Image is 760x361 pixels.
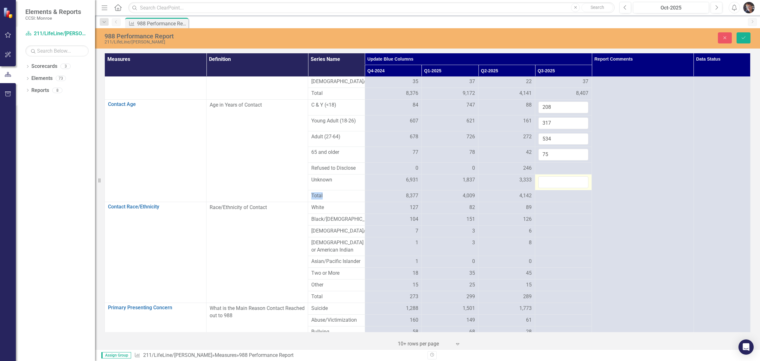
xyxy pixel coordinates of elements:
span: 58 [413,328,418,336]
span: 82 [469,204,475,211]
span: 45 [526,270,532,277]
span: 6 [529,227,532,235]
span: Bullying [311,328,361,336]
p: Race/Ethnicity of Contact [210,204,305,213]
div: 73 [56,76,66,81]
span: [DEMOGRAPHIC_DATA]/[DEMOGRAPHIC_DATA] [311,227,361,235]
span: 68 [469,328,475,336]
span: 8,377 [406,192,418,200]
span: 151 [466,216,475,223]
span: 37 [469,78,475,85]
div: Oct-2025 [635,4,707,12]
span: 126 [523,216,532,223]
span: 22 [526,78,532,85]
span: 160 [410,317,418,324]
span: 77 [413,149,418,156]
span: 88 [526,102,532,109]
span: 3 [472,227,475,235]
span: Refused to Disclose [311,165,361,172]
a: Measures [215,352,237,358]
span: 104 [410,216,418,223]
span: 127 [410,204,418,211]
span: Young Adult (18-26) [311,117,361,125]
input: Search ClearPoint... [128,2,615,13]
span: 15 [413,281,418,289]
span: 84 [413,102,418,109]
span: 1,773 [519,305,532,312]
span: Other [311,281,361,289]
span: Adult (27-64) [311,133,361,141]
span: 1 [415,239,418,246]
span: C & Y (<18) [311,102,361,109]
span: Search [591,5,604,10]
span: 272 [523,133,532,141]
span: Elements & Reports [25,8,81,16]
span: 0 [472,258,475,265]
span: 1,501 [463,305,475,312]
span: 89 [526,204,532,211]
div: 8 [52,88,62,93]
span: 28 [526,328,532,336]
div: 3 [60,64,71,69]
span: 726 [466,133,475,141]
div: 988 Performance Report [239,352,294,358]
span: 37 [583,78,588,85]
a: Reports [31,87,49,94]
span: 246 [523,165,532,172]
button: Oct-2025 [633,2,709,13]
span: 8,376 [406,90,418,97]
span: Total [311,90,361,97]
span: 161 [523,117,532,125]
a: Elements [31,75,53,82]
span: 65 and older [311,149,361,156]
span: 8 [529,239,532,246]
span: 0 [415,165,418,172]
img: Deborah Turner [743,2,755,13]
span: [DEMOGRAPHIC_DATA]/[DEMOGRAPHIC_DATA] [311,78,361,85]
button: Search [581,3,613,12]
a: 211/LifeLine/[PERSON_NAME] [25,30,89,37]
a: Contact Age [108,102,203,107]
span: 6,931 [406,176,418,184]
span: 3,333 [519,176,532,184]
span: 18 [413,270,418,277]
span: 4,009 [463,192,475,200]
input: Search Below... [25,45,89,56]
span: Two or More [311,270,361,277]
img: ClearPoint Strategy [3,7,14,18]
span: White [311,204,361,211]
span: 607 [410,117,418,125]
span: Abuse/Victimization [311,317,361,324]
span: 61 [526,317,532,324]
span: Unknown [311,176,361,184]
span: 1,288 [406,305,418,312]
span: 0 [472,165,475,172]
p: Age in Years of Contact [210,102,305,110]
span: Total [311,293,361,300]
span: 15 [526,281,532,289]
span: 35 [469,270,475,277]
span: 289 [523,293,532,300]
span: 4,142 [519,192,532,200]
span: 3 [472,239,475,246]
span: [DEMOGRAPHIC_DATA] or American Indian [311,239,361,254]
span: 0 [529,258,532,265]
div: » » [134,352,423,359]
a: Scorecards [31,63,57,70]
span: 9,172 [463,90,475,97]
span: 747 [466,102,475,109]
span: 42 [526,149,532,156]
div: 988 Performance Report [104,33,470,40]
span: Suicide [311,305,361,312]
span: 35 [413,78,418,85]
span: 1,837 [463,176,475,184]
a: Contact Race/Ethnicity [108,204,203,210]
div: Open Intercom Messenger [738,339,754,355]
a: Primary Presenting Concern [108,305,203,311]
div: 988 Performance Report [137,20,187,28]
span: 78 [469,149,475,156]
span: 8,407 [576,90,588,97]
div: 211/LifeLine/[PERSON_NAME] [104,40,470,44]
span: 299 [466,293,475,300]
